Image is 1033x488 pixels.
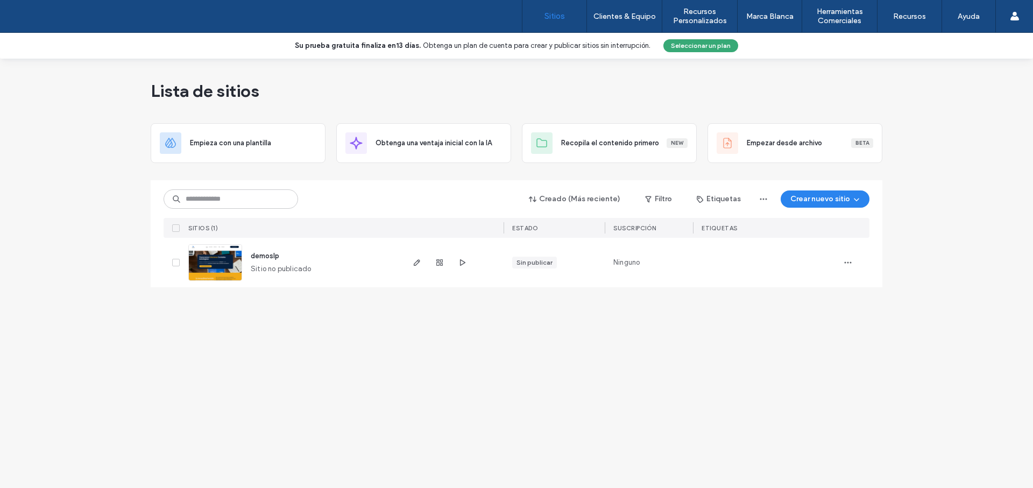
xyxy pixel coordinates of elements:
[958,12,980,21] label: Ayuda
[151,123,326,163] div: Empieza con una plantilla
[522,123,697,163] div: Recopila el contenido primeroNew
[781,190,869,208] button: Crear nuevo sitio
[516,258,553,267] div: Sin publicar
[707,123,882,163] div: Empezar desde archivoBeta
[251,252,279,260] a: demoslp
[25,8,47,17] span: Help
[802,7,877,25] label: Herramientas Comerciales
[190,138,271,148] span: Empieza con una plantilla
[667,138,688,148] div: New
[747,138,822,148] span: Empezar desde archivo
[613,224,656,232] span: Suscripción
[634,190,683,208] button: Filtro
[396,41,419,49] b: 13 días
[687,190,751,208] button: Etiquetas
[544,11,565,21] label: Sitios
[520,190,630,208] button: Creado (Más reciente)
[512,224,538,232] span: ESTADO
[893,12,926,21] label: Recursos
[295,41,421,49] b: Su prueba gratuita finaliza en .
[561,138,659,148] span: Recopila el contenido primero
[851,138,873,148] div: Beta
[188,224,218,232] span: SITIOS (1)
[376,138,492,148] span: Obtenga una ventaja inicial con la IA
[423,41,650,49] span: Obtenga un plan de cuenta para crear y publicar sitios sin interrupción.
[151,80,259,102] span: Lista de sitios
[251,264,312,274] span: Sitio no publicado
[336,123,511,163] div: Obtenga una ventaja inicial con la IA
[746,12,794,21] label: Marca Blanca
[613,257,640,268] span: Ninguno
[593,12,656,21] label: Clientes & Equipo
[702,224,738,232] span: ETIQUETAS
[663,39,738,52] button: Seleccionar un plan
[662,7,737,25] label: Recursos Personalizados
